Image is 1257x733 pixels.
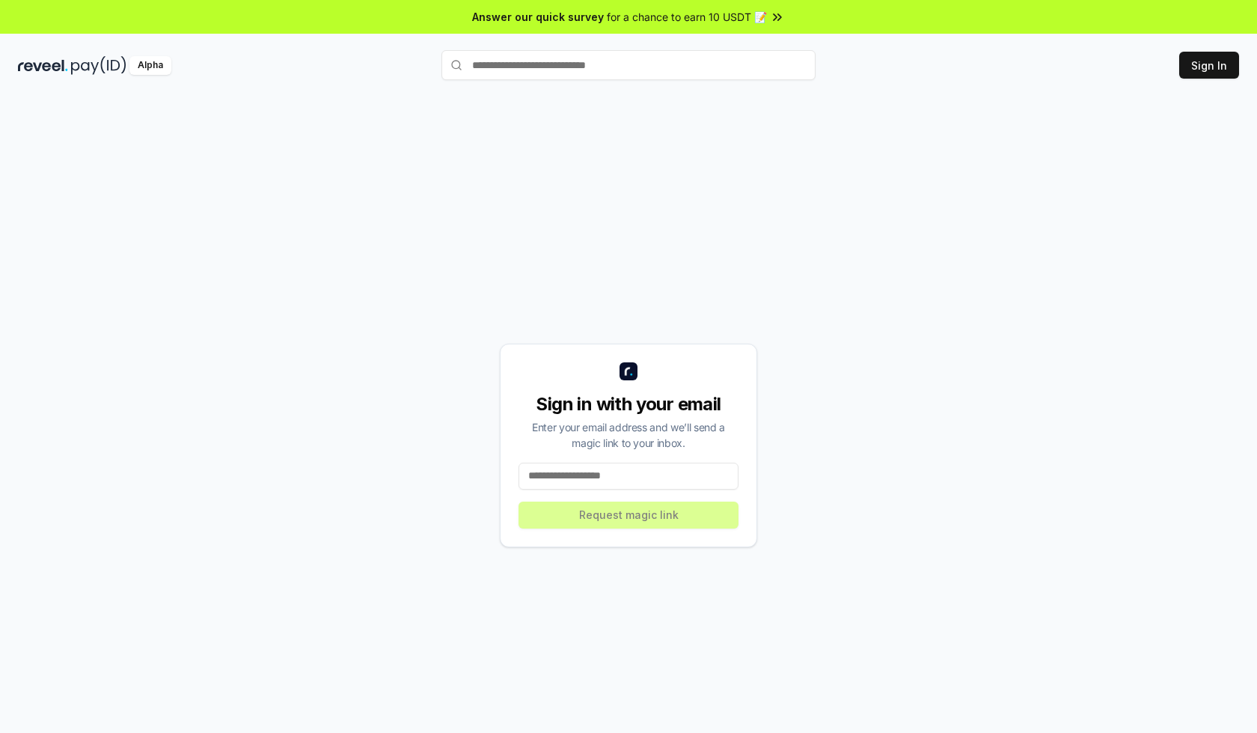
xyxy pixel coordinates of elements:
[18,56,68,75] img: reveel_dark
[71,56,126,75] img: pay_id
[129,56,171,75] div: Alpha
[519,392,738,416] div: Sign in with your email
[620,362,637,380] img: logo_small
[1179,52,1239,79] button: Sign In
[472,9,604,25] span: Answer our quick survey
[607,9,767,25] span: for a chance to earn 10 USDT 📝
[519,419,738,451] div: Enter your email address and we’ll send a magic link to your inbox.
